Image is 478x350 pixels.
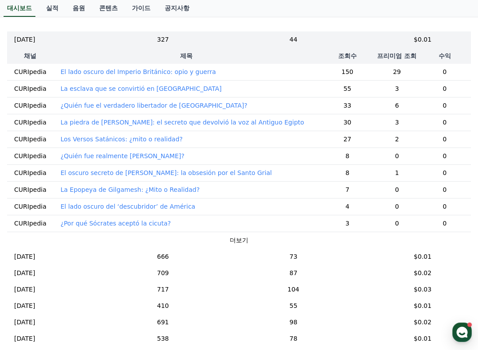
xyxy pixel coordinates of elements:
td: $0.01 [374,298,471,314]
a: 홈 [3,325,160,347]
span: 대화 [233,339,245,346]
td: 150 [319,64,375,81]
td: 709 [113,265,212,281]
p: [DATE] [14,301,35,311]
td: CURIpedia [7,198,54,215]
button: ¿Quién fue realmente [PERSON_NAME]? [61,152,185,160]
td: CURIpedia [7,80,54,97]
td: 0 [418,80,471,97]
td: 0 [418,131,471,148]
td: 666 [113,249,212,265]
td: 8 [319,164,375,181]
td: 0 [375,215,418,232]
td: $0.02 [374,265,471,281]
td: 538 [113,331,212,347]
td: 0 [418,148,471,164]
button: La piedra de [PERSON_NAME]: el secreto que devolvió la voz al Antiguo Egipto [61,118,304,127]
td: CURIpedia [7,148,54,164]
td: CURIpedia [7,97,54,114]
td: 78 [212,331,374,347]
td: 29 [375,64,418,81]
button: La Epopeya de Gilgamesh: ¿Mito o Realidad? [61,185,200,194]
td: CURIpedia [7,131,54,148]
span: 홈 [79,338,85,346]
td: $0.01 [374,331,471,347]
td: CURIpedia [7,164,54,181]
td: 0 [418,181,471,198]
td: 44 [212,31,374,48]
td: 7 [319,181,375,198]
th: 조회수 [319,48,375,64]
p: [DATE] [14,318,35,327]
a: 대화 [160,325,318,347]
td: 0 [375,198,418,215]
td: $0.03 [374,281,471,298]
td: $0.01 [374,31,471,48]
td: 104 [212,281,374,298]
th: 제목 [54,48,320,64]
p: [DATE] [14,35,35,44]
td: 55 [319,80,375,97]
td: $0.01 [374,249,471,265]
button: El lado oscuro del ‘descubridor’ de América [61,202,195,211]
button: 더보기 [230,236,248,245]
td: 0 [418,64,471,81]
td: 3 [375,80,418,97]
td: CURIpedia [7,64,54,81]
td: 33 [319,97,375,114]
p: [DATE] [14,268,35,278]
td: 6 [375,97,418,114]
td: 4 [319,198,375,215]
td: 327 [113,31,212,48]
a: 설정 [318,325,475,347]
td: 30 [319,114,375,131]
button: El lado oscuro del Imperio Británico: opio y guerra [61,67,216,76]
th: 프리미엄 조회 [375,48,418,64]
td: 0 [375,148,418,164]
td: CURIpedia [7,215,54,232]
td: 55 [212,298,374,314]
td: CURIpedia [7,181,54,198]
p: [DATE] [14,252,35,261]
td: 0 [418,164,471,181]
td: 27 [319,131,375,148]
td: 691 [113,314,212,331]
td: 0 [418,198,471,215]
td: 3 [319,215,375,232]
button: ¿Por qué Sócrates aceptó la cicuta? [61,219,171,228]
td: 0 [375,181,418,198]
td: 98 [212,314,374,331]
span: 설정 [391,338,402,346]
td: 0 [418,114,471,131]
td: 0 [418,97,471,114]
td: 410 [113,298,212,314]
td: 73 [212,249,374,265]
button: ¿Quién fue el verdadero libertador de [GEOGRAPHIC_DATA]? [61,101,247,110]
td: 8 [319,148,375,164]
p: [DATE] [14,334,35,343]
button: La esclava que se convirtió en [GEOGRAPHIC_DATA] [61,84,222,93]
button: Los Versos Satánicos: ¿mito o realidad? [61,135,183,144]
th: 채널 [7,48,54,64]
td: 2 [375,131,418,148]
td: $0.02 [374,314,471,331]
td: 717 [113,281,212,298]
td: CURIpedia [7,114,54,131]
td: 0 [418,215,471,232]
th: 수익 [418,48,471,64]
td: 1 [375,164,418,181]
p: [DATE] [14,285,35,294]
td: 3 [375,114,418,131]
button: El oscuro secreto de [PERSON_NAME]: la obsesión por el Santo Grial [61,168,272,177]
td: 87 [212,265,374,281]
